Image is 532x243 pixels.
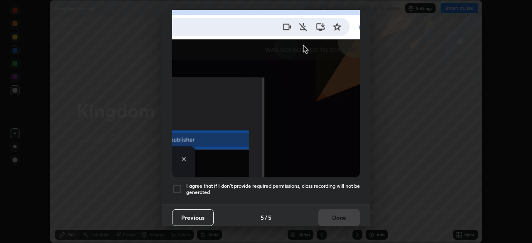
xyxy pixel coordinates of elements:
button: Previous [172,209,214,226]
h4: 5 [261,213,264,222]
h5: I agree that if I don't provide required permissions, class recording will not be generated [186,183,360,196]
h4: 5 [268,213,271,222]
h4: / [265,213,267,222]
